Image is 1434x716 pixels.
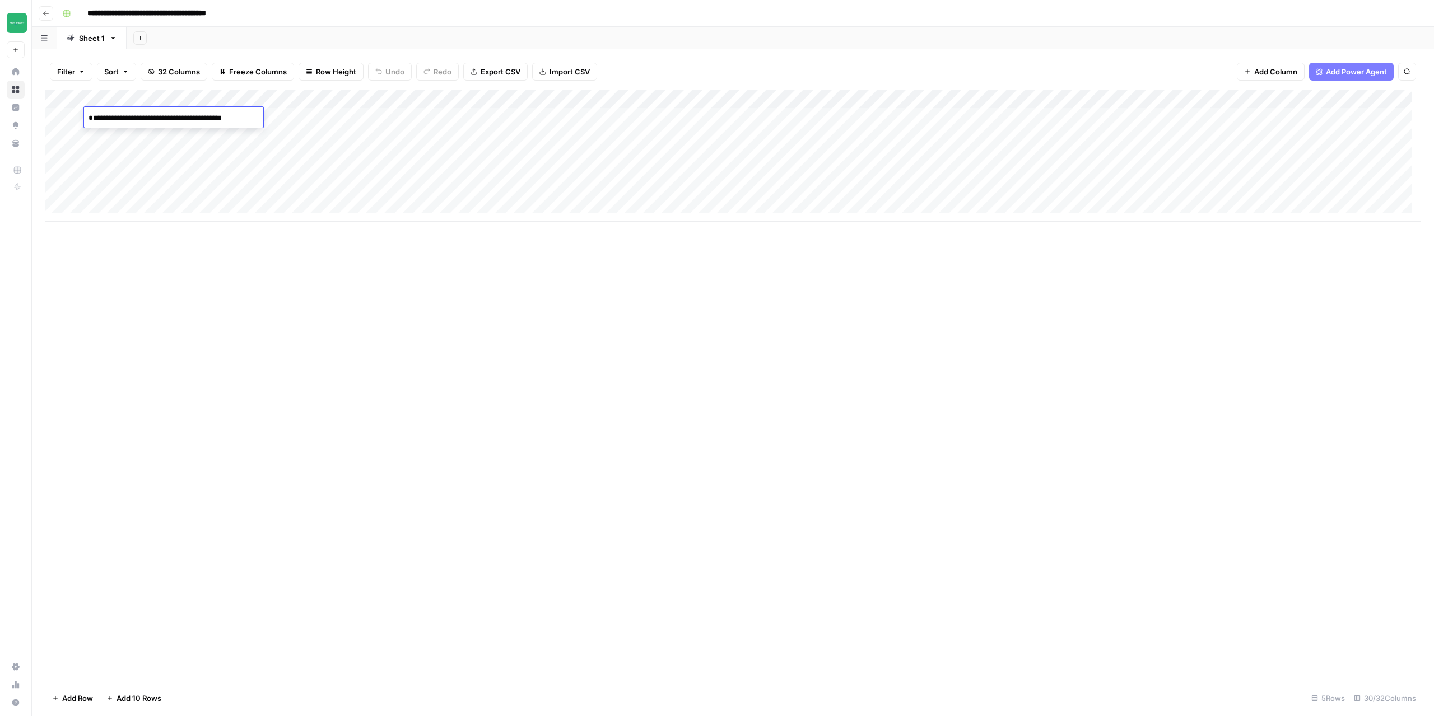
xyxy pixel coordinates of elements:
[1237,63,1305,81] button: Add Column
[7,99,25,116] a: Insights
[481,66,520,77] span: Export CSV
[7,134,25,152] a: Your Data
[7,81,25,99] a: Browse
[104,66,119,77] span: Sort
[7,658,25,676] a: Settings
[79,32,105,44] div: Sheet 1
[117,692,161,704] span: Add 10 Rows
[7,13,27,33] img: Team Empathy Logo
[7,694,25,712] button: Help + Support
[316,66,356,77] span: Row Height
[7,116,25,134] a: Opportunities
[1349,689,1421,707] div: 30/32 Columns
[1254,66,1297,77] span: Add Column
[212,63,294,81] button: Freeze Columns
[416,63,459,81] button: Redo
[141,63,207,81] button: 32 Columns
[100,689,168,707] button: Add 10 Rows
[463,63,528,81] button: Export CSV
[532,63,597,81] button: Import CSV
[158,66,200,77] span: 32 Columns
[385,66,404,77] span: Undo
[45,689,100,707] button: Add Row
[50,63,92,81] button: Filter
[1307,689,1349,707] div: 5 Rows
[1309,63,1394,81] button: Add Power Agent
[299,63,364,81] button: Row Height
[7,676,25,694] a: Usage
[97,63,136,81] button: Sort
[368,63,412,81] button: Undo
[1326,66,1387,77] span: Add Power Agent
[550,66,590,77] span: Import CSV
[57,66,75,77] span: Filter
[57,27,127,49] a: Sheet 1
[7,9,25,37] button: Workspace: Team Empathy
[62,692,93,704] span: Add Row
[7,63,25,81] a: Home
[229,66,287,77] span: Freeze Columns
[434,66,451,77] span: Redo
